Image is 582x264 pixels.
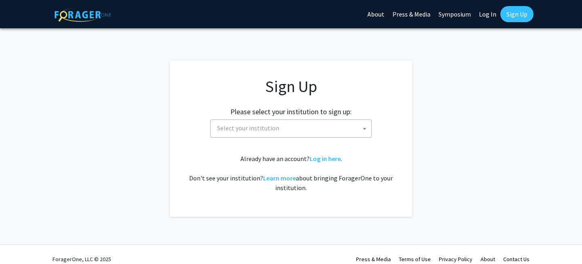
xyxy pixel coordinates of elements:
[481,256,495,263] a: About
[503,256,529,263] a: Contact Us
[55,8,111,22] img: ForagerOne Logo
[399,256,431,263] a: Terms of Use
[186,77,396,96] h1: Sign Up
[214,120,371,136] span: Select your institution
[310,155,341,163] a: Log in here
[230,107,352,116] h2: Please select your institution to sign up:
[210,119,372,138] span: Select your institution
[217,124,279,132] span: Select your institution
[263,174,296,182] a: Learn more about bringing ForagerOne to your institution
[439,256,472,263] a: Privacy Policy
[186,154,396,193] div: Already have an account? . Don't see your institution? about bringing ForagerOne to your institut...
[500,6,533,22] a: Sign Up
[356,256,391,263] a: Press & Media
